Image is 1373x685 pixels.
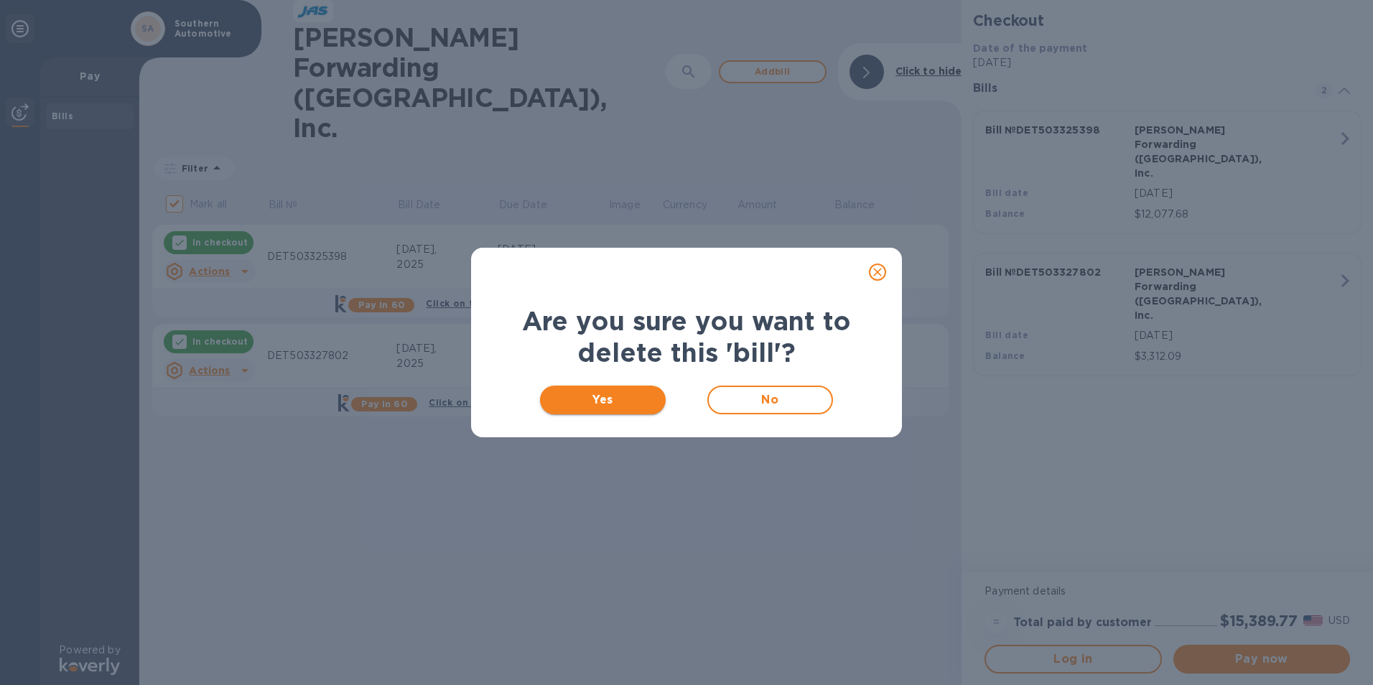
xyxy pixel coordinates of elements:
[540,386,666,414] button: Yes
[551,391,654,409] span: Yes
[522,305,851,368] b: Are you sure you want to delete this 'bill'?
[720,391,820,409] span: No
[860,255,895,289] button: close
[707,386,833,414] button: No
